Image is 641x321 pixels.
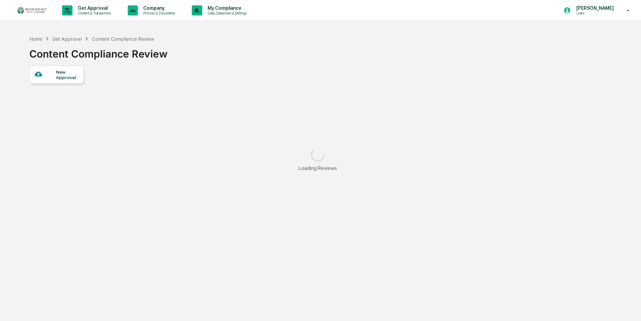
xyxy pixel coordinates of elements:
p: Content & Transactions [72,11,114,15]
p: Users [571,11,617,15]
p: My Compliance [202,5,250,11]
p: Data, Deadlines & Settings [202,11,250,15]
div: Get Approval [52,36,82,42]
p: Policies & Documents [138,11,178,15]
img: logo [16,6,49,15]
p: [PERSON_NAME] [571,5,617,11]
div: Loading Reviews [299,165,337,171]
p: Company [138,5,178,11]
div: Home [29,36,42,42]
div: Content Compliance Review [29,42,167,60]
div: New Approval [56,69,79,80]
p: Get Approval [72,5,114,11]
div: Content Compliance Review [92,36,154,42]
